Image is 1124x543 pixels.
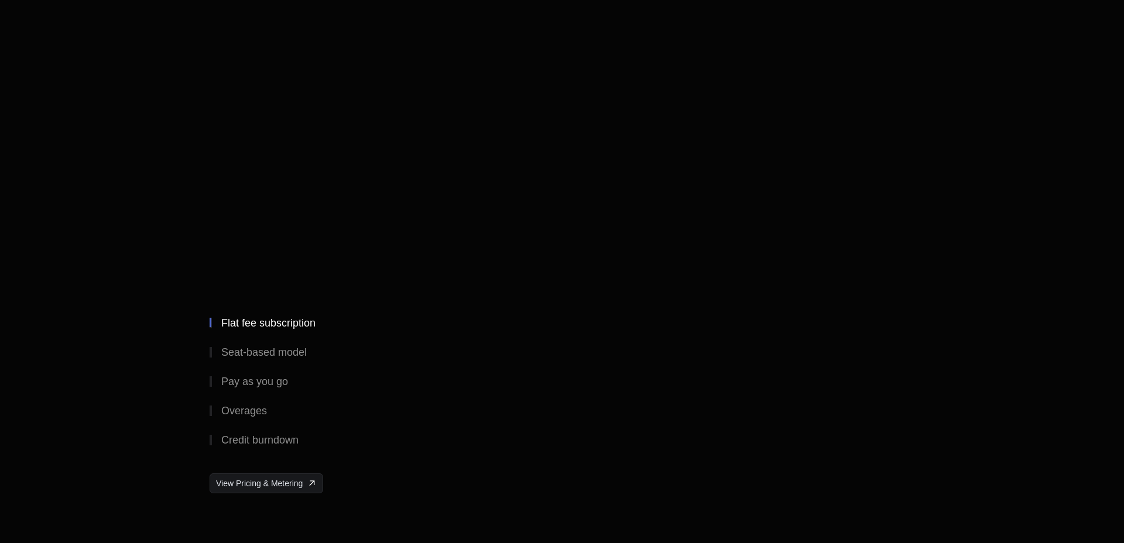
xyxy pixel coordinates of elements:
[210,308,455,338] button: Flat fee subscription
[210,473,323,493] a: [object Object],[object Object]
[210,425,455,455] button: Credit burndown
[210,367,455,396] button: Pay as you go
[221,347,307,358] div: Seat-based model
[210,396,455,425] button: Overages
[221,318,316,328] div: Flat fee subscription
[221,376,288,387] div: Pay as you go
[216,477,303,489] span: View Pricing & Metering
[210,338,455,367] button: Seat-based model
[221,405,267,416] div: Overages
[221,435,299,445] div: Credit burndown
